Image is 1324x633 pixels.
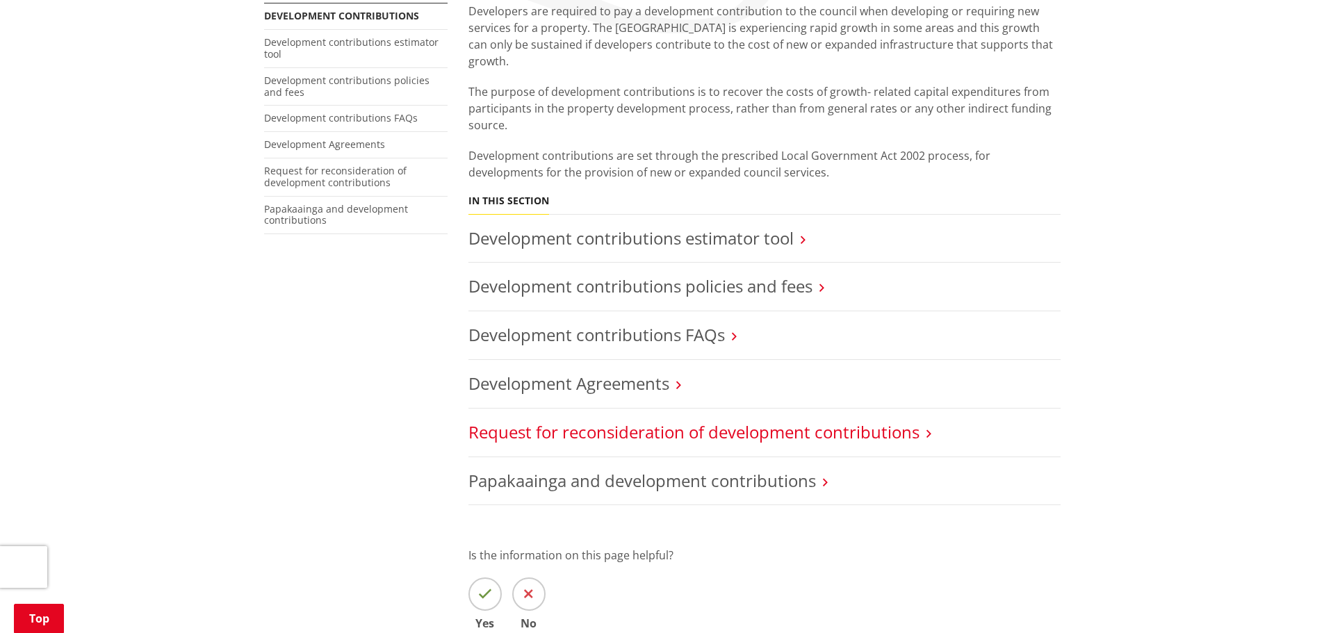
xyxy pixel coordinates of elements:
a: Development contributions estimator tool [264,35,439,60]
a: Development contributions FAQs [468,323,725,346]
a: Top [14,604,64,633]
p: Is the information on this page helpful? [468,547,1061,564]
span: Yes [468,618,502,629]
a: Development contributions estimator tool [468,227,794,249]
span: No [512,618,546,629]
p: Development contributions are set through the prescribed Local Government Act 2002 process, for d... [468,147,1061,181]
a: Development contributions policies and fees [468,274,812,297]
a: Development contributions policies and fees [264,74,430,99]
a: Development contributions [264,9,419,22]
h5: In this section [468,195,549,207]
p: Developers are required to pay a development contribution to the council when developing or requi... [468,3,1061,69]
a: Papakaainga and development contributions [468,469,816,492]
a: Development contributions FAQs [264,111,418,124]
a: Development Agreements [468,372,669,395]
p: The purpose of development contributions is to recover the costs of growth- related capital expen... [468,83,1061,133]
a: Papakaainga and development contributions [264,202,408,227]
a: Request for reconsideration of development contributions [468,420,920,443]
iframe: Messenger Launcher [1260,575,1310,625]
a: Development Agreements [264,138,385,151]
a: Request for reconsideration of development contributions [264,164,407,189]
